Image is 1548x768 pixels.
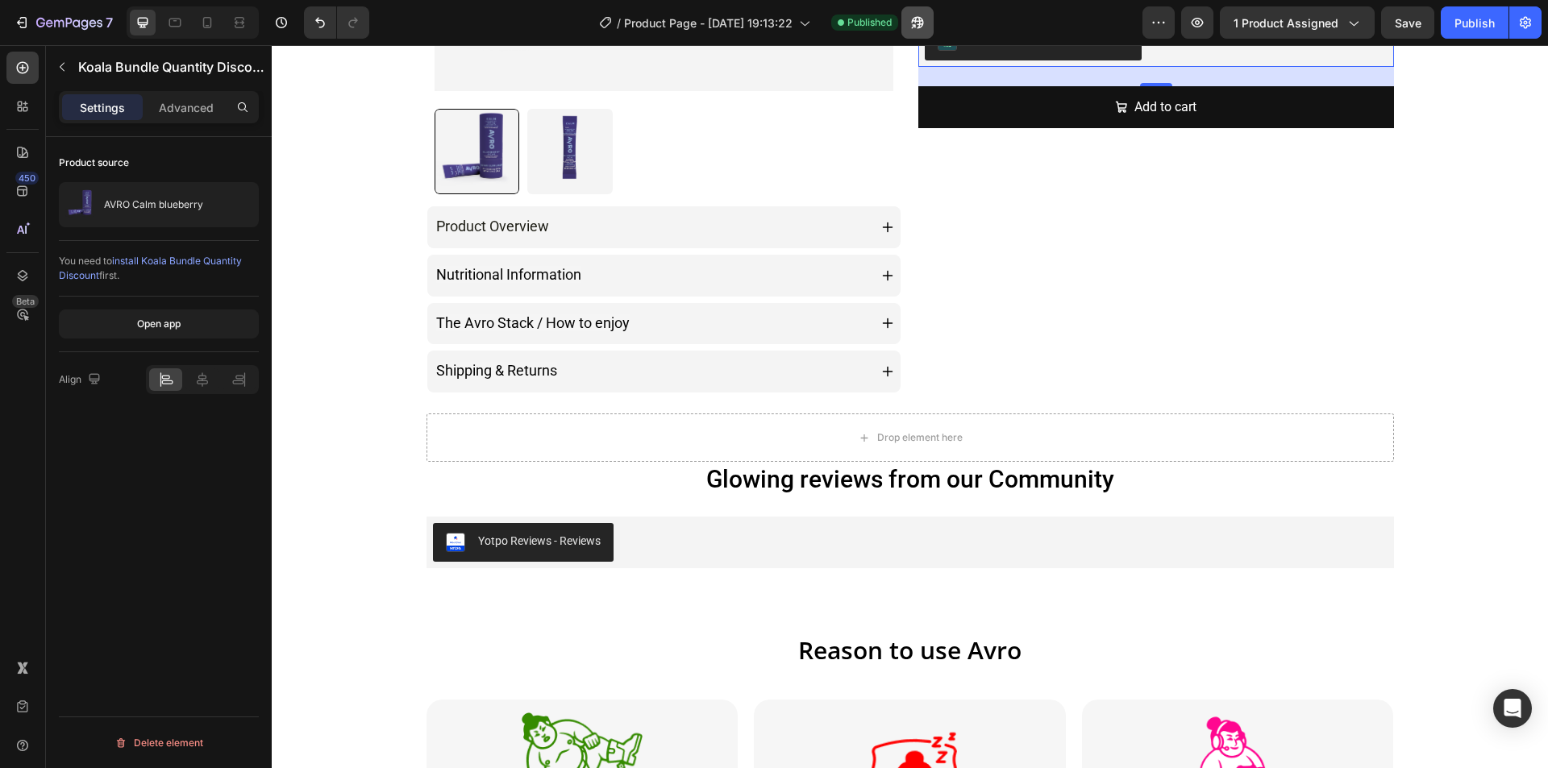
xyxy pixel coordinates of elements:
button: Open app [59,309,259,338]
button: Delete element [59,730,259,756]
span: install Koala Bundle Quantity Discount [59,255,242,281]
img: product feature img [65,189,98,221]
div: You need to first. [59,254,259,283]
div: Add to cart [863,51,925,74]
div: Drop element here [605,386,691,399]
button: Publish [1441,6,1508,39]
span: 1 product assigned [1234,15,1338,31]
div: 450 [15,172,39,185]
button: Yotpo Reviews - Reviews [161,478,342,517]
span: / [617,15,621,31]
div: Publish [1454,15,1495,31]
div: Open Intercom Messenger [1493,689,1532,728]
p: Advanced [159,99,214,116]
button: Save [1381,6,1434,39]
p: Koala Bundle Quantity Discount [78,57,268,77]
div: Product source [59,156,129,170]
img: CNOOi5q0zfgCEAE=.webp [174,488,193,507]
span: Save [1395,16,1421,30]
button: 1 product assigned [1220,6,1375,39]
span: Product Page - [DATE] 19:13:22 [624,15,793,31]
span: Published [847,15,892,30]
p: 7 [106,13,113,32]
div: Yotpo Reviews - Reviews [206,488,329,504]
p: Settings [80,99,125,116]
div: Delete element [114,733,203,753]
iframe: To enrich screen reader interactions, please activate Accessibility in Grammarly extension settings [272,45,1548,768]
div: Open app [137,317,181,331]
div: Align [59,369,104,391]
div: Undo/Redo [304,6,369,39]
button: 7 [6,6,120,39]
p: AVRO Calm blueberry [104,199,203,210]
h2: Glowing reviews from our Community [155,417,1122,451]
div: Beta [12,295,39,308]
